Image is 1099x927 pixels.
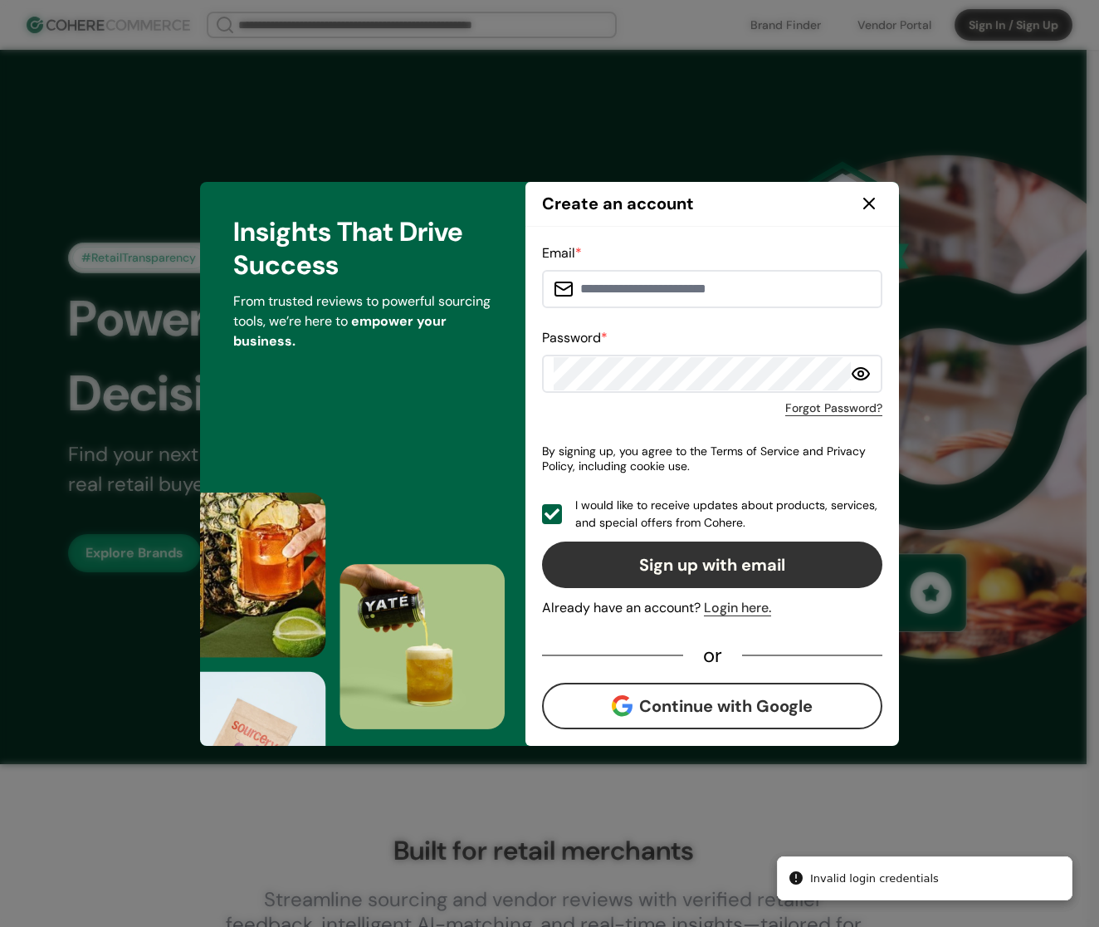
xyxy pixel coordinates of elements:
[542,542,882,588] button: Sign up with email
[233,312,447,350] span: empower your business.
[683,648,742,663] div: or
[704,598,771,618] div: Login here.
[542,683,882,729] button: Continue with Google
[575,497,882,532] span: I would like to receive updates about products, services, and special offers from Cohere.
[542,437,882,480] p: By signing up, you agree to the Terms of Service and Privacy Policy, including cookie use.
[542,191,694,216] h2: Create an account
[542,598,882,618] div: Already have an account?
[542,329,608,346] label: Password
[785,400,882,417] a: Forgot Password?
[542,244,582,262] label: Email
[233,215,492,282] h3: Insights That Drive Success
[233,292,492,351] p: From trusted reviews to powerful sourcing tools, we’re here to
